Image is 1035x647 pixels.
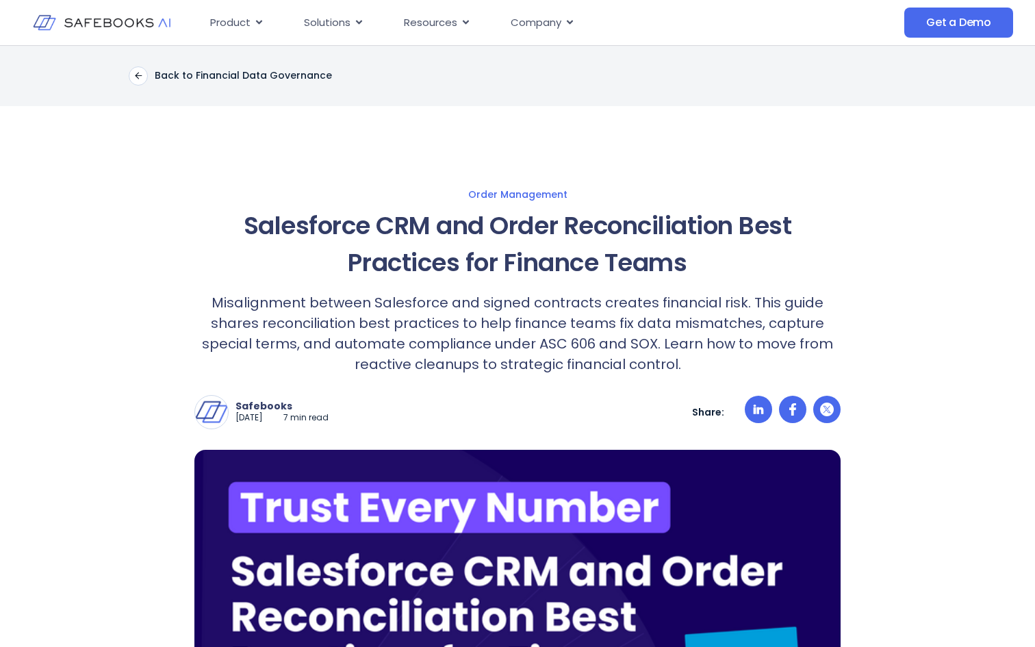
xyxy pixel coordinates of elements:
[194,292,841,375] p: Misalignment between Salesforce and signed contracts creates financial risk. This guide shares re...
[404,15,457,31] span: Resources
[904,8,1013,38] a: Get a Demo
[235,412,263,424] p: [DATE]
[210,15,251,31] span: Product
[304,15,350,31] span: Solutions
[235,400,329,412] p: Safebooks
[194,207,841,281] h1: Salesforce CRM and Order Reconciliation Best Practices for Finance Teams
[692,406,724,418] p: Share:
[511,15,561,31] span: Company
[195,396,228,429] img: Safebooks
[199,10,788,36] div: Menu Toggle
[155,69,332,81] p: Back to Financial Data Governance
[199,10,788,36] nav: Menu
[60,188,975,201] a: Order Management
[129,66,332,86] a: Back to Financial Data Governance
[926,16,991,29] span: Get a Demo
[283,412,329,424] p: 7 min read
